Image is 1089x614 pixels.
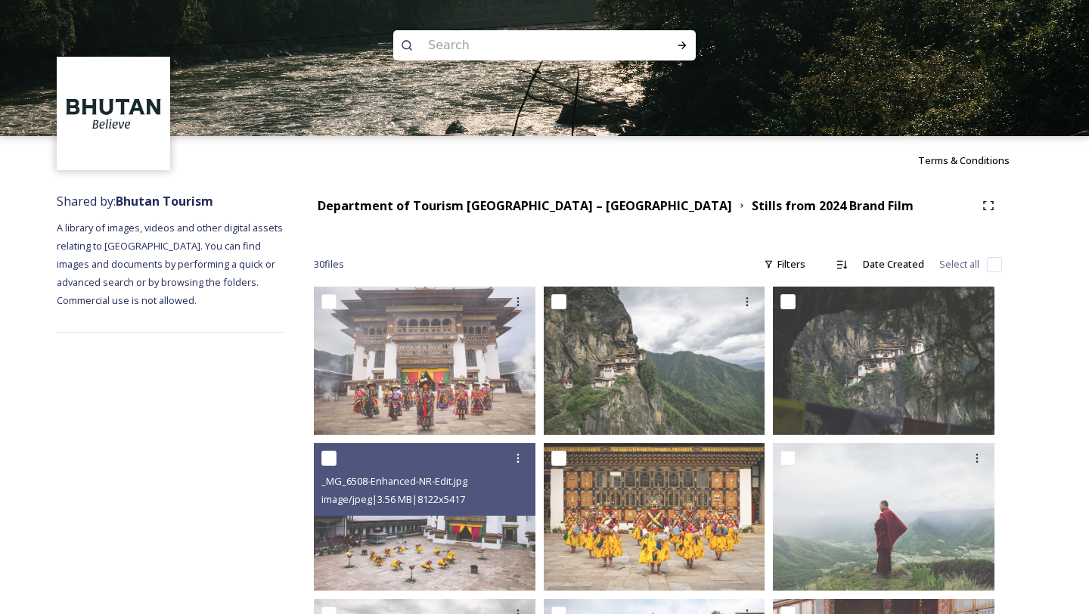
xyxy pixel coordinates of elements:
strong: Stills from 2024 Brand Film [752,197,914,214]
img: _MG_8010-Enhanced-NR-Edit.jpg [773,443,994,591]
strong: Bhutan Tourism [116,193,213,209]
span: A library of images, videos and other digital assets relating to [GEOGRAPHIC_DATA]. You can find ... [57,221,285,307]
strong: Department of Tourism [GEOGRAPHIC_DATA] – [GEOGRAPHIC_DATA] [318,197,732,214]
img: BT_Logo_BB_Lockup_CMYK_High%2520Res.jpg [59,59,169,169]
span: Select all [939,257,979,271]
img: _MG_6461-Enhanced-NR-Edit.jpg [544,443,765,591]
img: _MG_7679-Enhanced-NR-Edit.jpg [773,287,994,434]
input: Search [420,29,628,62]
span: 30 file s [314,257,344,271]
img: _MG_7842-HDR-Edit.jpg [544,287,765,434]
span: _MG_6508-Enhanced-NR-Edit.jpg [321,474,467,488]
img: _MG_6508-Enhanced-NR-Edit.jpg [314,443,535,591]
span: image/jpeg | 3.56 MB | 8122 x 5417 [321,492,465,506]
div: Filters [756,250,813,279]
span: Shared by: [57,193,213,209]
span: Terms & Conditions [918,153,1010,167]
img: _MG_5946-Enhanced-NR-Edit.jpg [314,287,535,434]
a: Terms & Conditions [918,151,1032,169]
div: Date Created [855,250,932,279]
